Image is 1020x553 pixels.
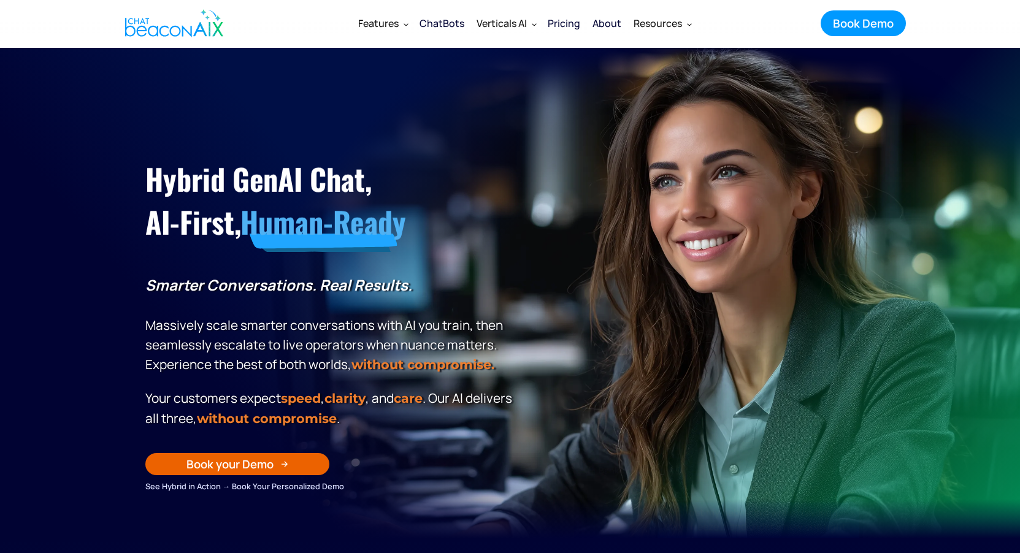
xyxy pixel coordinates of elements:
[115,2,230,45] a: home
[542,7,586,39] a: Pricing
[186,456,274,472] div: Book your Demo
[145,388,516,429] p: Your customers expect , , and . Our Al delivers all three, .
[687,21,692,26] img: Dropdown
[574,462,870,479] div: 🏦 Banking
[197,411,337,426] span: without compromise
[470,9,542,38] div: Verticals AI
[281,391,321,406] strong: speed
[145,275,516,375] p: Massively scale smarter conversations with AI you train, then seamlessly escalate to live operato...
[394,391,423,406] span: care
[324,391,366,406] span: clarity
[586,7,627,39] a: About
[413,7,470,39] a: ChatBots
[145,479,516,493] div: See Hybrid in Action → Book Your Personalized Demo
[634,15,682,32] div: Resources
[821,10,906,36] a: Book Demo
[240,200,405,243] span: Human-Ready
[833,15,894,31] div: Book Demo
[532,21,537,26] img: Dropdown
[592,15,621,32] div: About
[145,275,412,295] strong: Smarter Conversations. Real Results.
[404,21,408,26] img: Dropdown
[145,453,329,475] a: Book your Demo
[627,9,697,38] div: Resources
[352,9,413,38] div: Features
[358,15,399,32] div: Features
[477,15,527,32] div: Verticals AI
[420,15,464,32] div: ChatBots
[145,158,516,244] h1: Hybrid GenAI Chat, AI-First,
[548,15,580,32] div: Pricing
[281,460,288,468] img: Arrow
[351,357,494,372] strong: without compromise.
